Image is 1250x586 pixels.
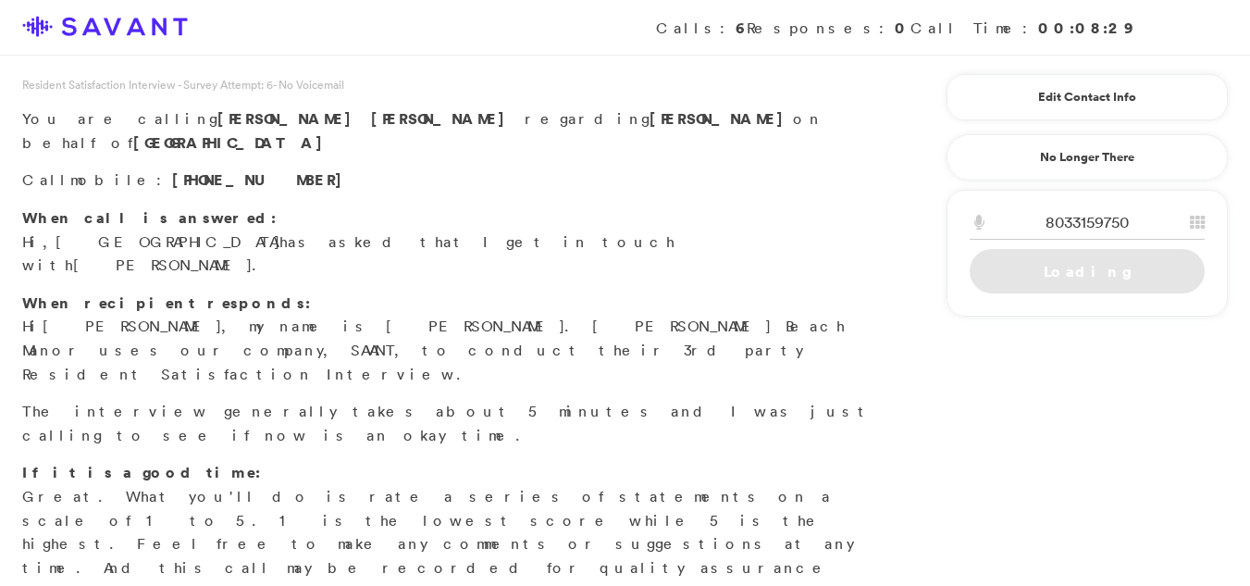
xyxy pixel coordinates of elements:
[22,400,876,447] p: The interview generally takes about 5 minutes and I was just calling to see if now is an okay time.
[22,168,876,193] p: Call :
[217,108,361,129] span: [PERSON_NAME]
[736,18,747,38] strong: 6
[133,132,332,153] strong: [GEOGRAPHIC_DATA]
[22,292,876,386] p: Hi , my name is [PERSON_NAME]. [PERSON_NAME] Beach Manor uses our company, SAVANT, to conduct the...
[73,256,252,274] span: [PERSON_NAME]
[56,232,279,251] span: [GEOGRAPHIC_DATA]
[650,108,793,129] strong: [PERSON_NAME]
[970,82,1205,112] a: Edit Contact Info
[43,317,221,335] span: [PERSON_NAME]
[1038,18,1135,38] strong: 00:08:29
[22,293,311,313] strong: When recipient responds:
[22,462,261,482] strong: If it is a good time:
[22,206,876,278] p: Hi, has asked that I get in touch with .
[172,169,352,190] span: [PHONE_NUMBER]
[22,77,344,93] span: Resident Satisfaction Interview - Survey Attempt: 6 - No Voicemail
[895,18,910,38] strong: 0
[970,249,1205,293] a: Loading
[371,108,514,129] span: [PERSON_NAME]
[70,170,156,189] span: mobile
[947,134,1228,181] a: No Longer There
[22,207,277,228] strong: When call is answered:
[22,107,876,155] p: You are calling regarding on behalf of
